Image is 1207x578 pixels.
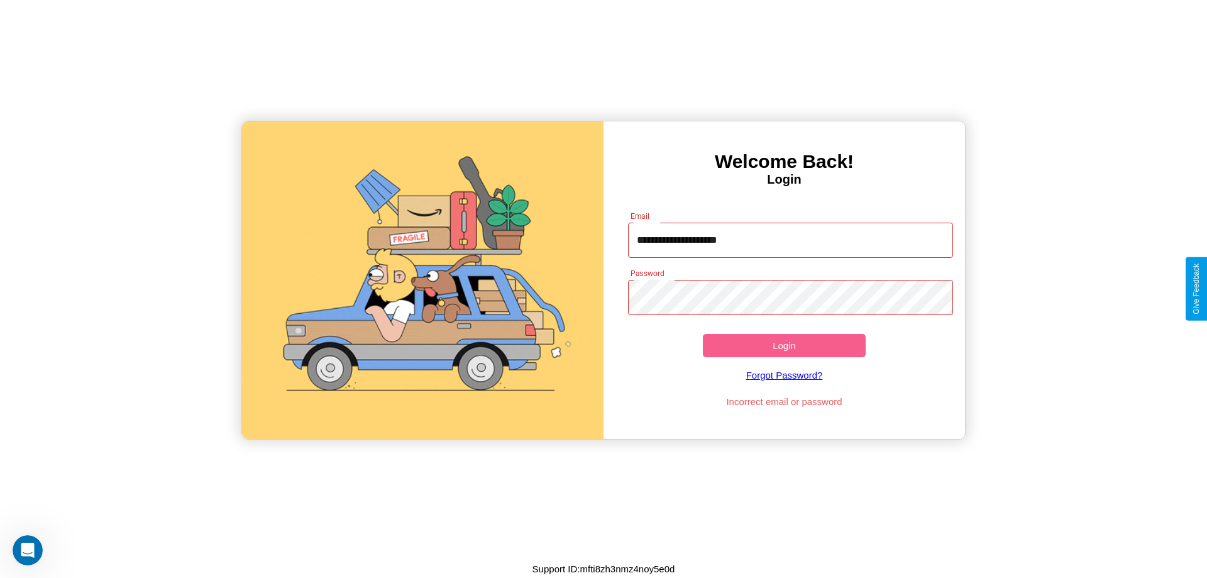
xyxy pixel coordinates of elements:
h3: Welcome Back! [603,151,965,172]
h4: Login [603,172,965,187]
img: gif [242,121,603,439]
div: Give Feedback [1192,264,1201,314]
iframe: Intercom live chat [13,535,43,565]
label: Password [631,268,664,279]
p: Support ID: mfti8zh3nmz4noy5e0d [532,560,675,577]
p: Incorrect email or password [622,393,947,410]
button: Login [703,334,866,357]
a: Forgot Password? [622,357,947,393]
label: Email [631,211,650,221]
